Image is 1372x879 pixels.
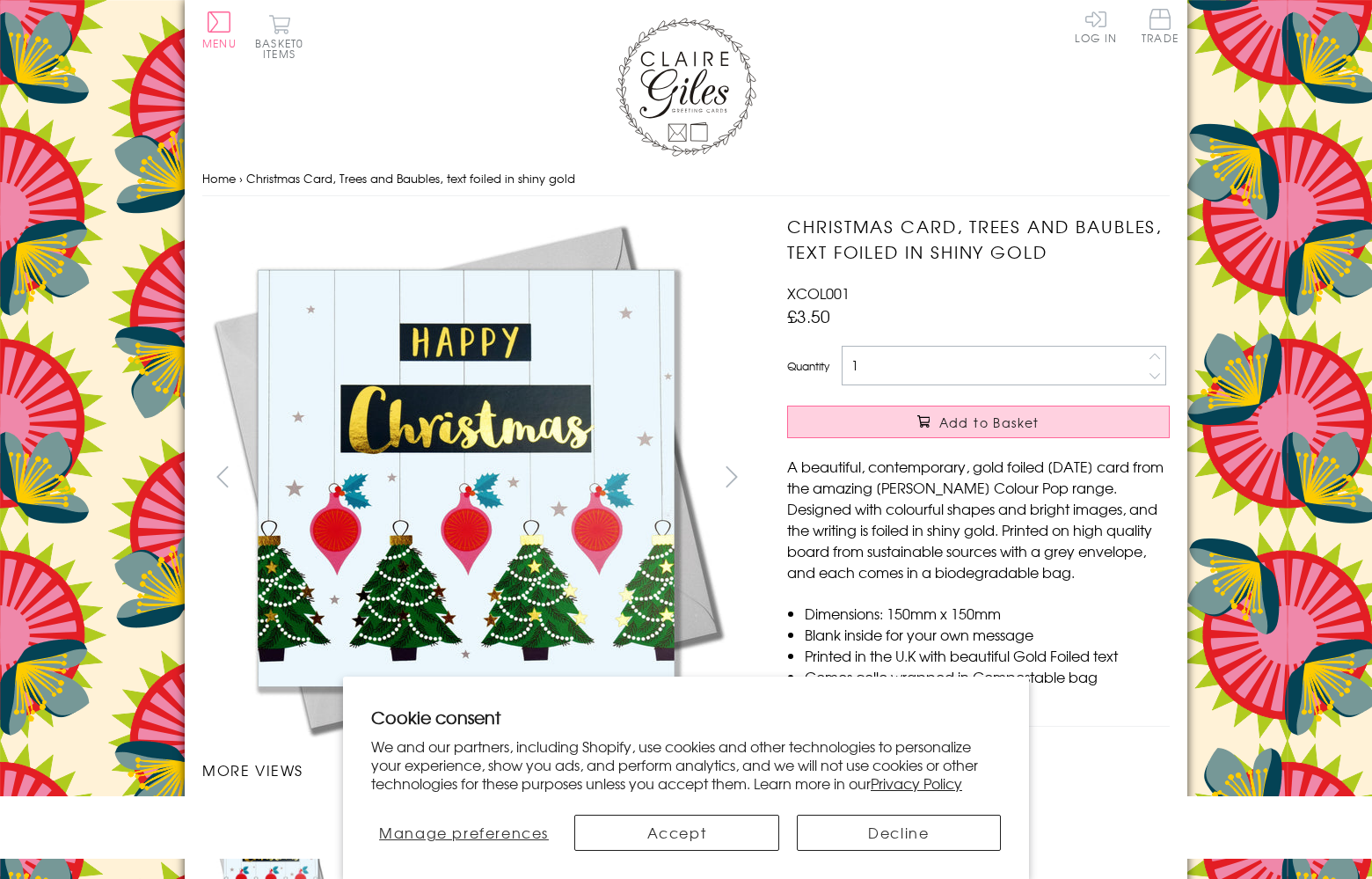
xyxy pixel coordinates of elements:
li: Blank inside for your own message [805,624,1170,645]
p: A beautiful, contemporary, gold foiled [DATE] card from the amazing [PERSON_NAME] Colour Pop rang... [787,456,1170,582]
nav: breadcrumbs [202,161,1170,197]
li: Printed in the U.K with beautiful Gold Foiled text [805,645,1170,666]
span: Trade [1142,9,1179,43]
span: Add to Basket [939,414,1040,431]
button: prev [202,457,242,496]
p: We and our partners, including Shopify, use cookies and other technologies to personalize your ex... [371,737,1001,792]
a: Log In [1075,9,1117,43]
img: Claire Giles Greetings Cards [616,18,756,157]
li: Comes cello wrapped in Compostable bag [805,666,1170,687]
li: Dimensions: 150mm x 150mm [805,603,1170,624]
button: next [712,457,752,496]
h1: Christmas Card, Trees and Baubles, text foiled in shiny gold [787,214,1170,265]
span: › [239,170,243,187]
button: Manage preferences [371,815,557,851]
span: Menu [202,35,237,51]
h2: Cookie consent [371,705,1001,729]
span: Christmas Card, Trees and Baubles, text foiled in shiny gold [246,170,575,187]
button: Menu [202,11,237,48]
h3: More views [202,759,752,780]
a: Trade [1142,9,1179,47]
label: Quantity [787,358,829,374]
span: XCOL001 [787,282,850,304]
button: Basket0 items [255,14,303,59]
button: Decline [797,815,1001,851]
span: Manage preferences [379,822,549,843]
button: Accept [574,815,778,851]
a: Privacy Policy [871,773,962,794]
button: Add to Basket [787,406,1170,438]
span: £3.50 [787,304,830,328]
img: Christmas Card, Trees and Baubles, text foiled in shiny gold [202,214,730,742]
span: 0 items [263,35,303,62]
a: Home [202,170,236,187]
img: Christmas Card, Trees and Baubles, text foiled in shiny gold [752,214,1280,742]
